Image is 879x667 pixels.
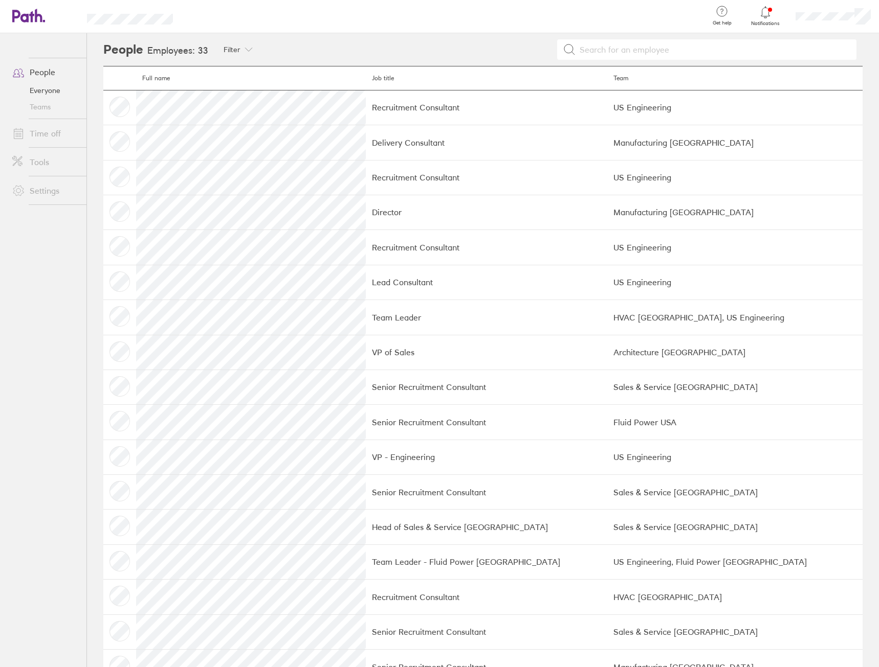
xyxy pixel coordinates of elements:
th: Full name [136,66,366,90]
td: US Engineering, Fluid Power [GEOGRAPHIC_DATA] [607,544,863,579]
td: Recruitment Consultant [366,580,607,614]
td: Head of Sales & Service [GEOGRAPHIC_DATA] [366,510,607,544]
td: HVAC [GEOGRAPHIC_DATA] [607,580,863,614]
a: Tools [4,152,86,172]
td: Senior Recruitment Consultant [366,405,607,440]
td: Manufacturing [GEOGRAPHIC_DATA] [607,195,863,229]
td: VP of Sales [366,335,607,370]
td: Sales & Service [GEOGRAPHIC_DATA] [607,510,863,544]
td: Fluid Power USA [607,405,863,440]
td: Sales & Service [GEOGRAPHIC_DATA] [607,475,863,510]
td: Senior Recruitment Consultant [366,614,607,649]
td: Delivery Consultant [366,125,607,160]
a: Teams [4,99,86,115]
td: Senior Recruitment Consultant [366,370,607,404]
td: US Engineering [607,440,863,474]
td: Sales & Service [GEOGRAPHIC_DATA] [607,370,863,404]
td: Director [366,195,607,229]
td: Sales & Service [GEOGRAPHIC_DATA] [607,614,863,649]
a: Everyone [4,82,86,99]
input: Search for an employee [576,40,851,59]
td: Senior Recruitment Consultant [366,475,607,510]
span: Get help [706,20,739,26]
td: Team Leader - Fluid Power [GEOGRAPHIC_DATA] [366,544,607,579]
td: US Engineering [607,90,863,125]
td: HVAC [GEOGRAPHIC_DATA], US Engineering [607,300,863,335]
td: VP - Engineering [366,440,607,474]
a: Notifications [749,5,782,27]
a: Time off [4,123,86,144]
td: US Engineering [607,160,863,195]
span: Filter [224,45,240,54]
h3: Employees: 33 [147,45,208,56]
td: Architecture [GEOGRAPHIC_DATA] [607,335,863,370]
h2: People [103,33,143,66]
td: Recruitment Consultant [366,230,607,265]
td: Lead Consultant [366,265,607,300]
td: US Engineering [607,230,863,265]
th: Job title [366,66,607,90]
td: US Engineering [607,265,863,300]
td: Recruitment Consultant [366,160,607,195]
td: Team Leader [366,300,607,335]
th: Team [607,66,863,90]
a: People [4,62,86,82]
td: Recruitment Consultant [366,90,607,125]
span: Notifications [749,20,782,27]
a: Settings [4,180,86,201]
td: Manufacturing [GEOGRAPHIC_DATA] [607,125,863,160]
